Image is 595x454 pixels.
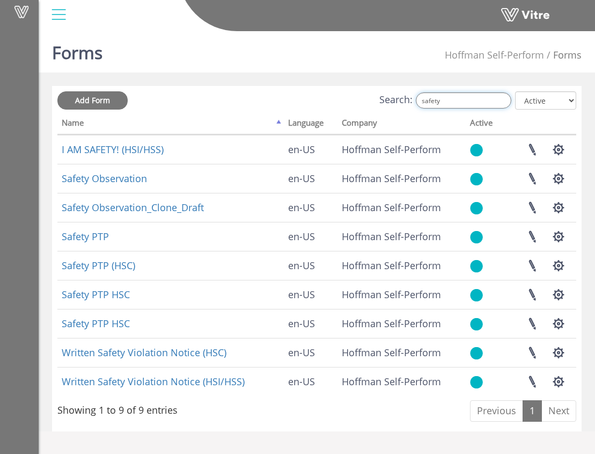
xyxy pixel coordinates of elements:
a: Safety PTP HSC [62,317,130,330]
th: Name: activate to sort column descending [57,114,284,135]
span: 210 [342,143,441,156]
td: en-US [284,367,337,396]
a: Safety Observation [62,172,147,185]
img: yes [470,289,483,302]
a: Add Form [57,91,128,110]
img: yes [470,230,483,244]
span: 210 [342,317,441,330]
div: Showing 1 to 9 of 9 entries [57,399,178,417]
td: en-US [284,309,337,338]
img: yes [470,376,483,389]
label: Search: [379,92,511,109]
span: 210 [342,172,441,185]
img: yes [470,347,483,360]
span: 210 [342,288,441,301]
span: 210 [342,230,441,243]
img: yes [470,143,483,157]
span: 210 [445,48,544,61]
a: Next [541,400,576,422]
a: Safety PTP (HSC) [62,259,135,272]
a: 1 [523,400,542,422]
img: yes [470,318,483,331]
a: I AM SAFETY! (HSI/HSS) [62,143,164,156]
td: en-US [284,280,337,309]
th: Active [466,114,503,135]
img: yes [470,260,483,273]
a: Safety PTP [62,230,109,243]
span: 210 [342,259,441,272]
span: Add Form [75,95,110,105]
img: yes [470,201,483,215]
th: Language [284,114,337,135]
td: en-US [284,222,337,251]
a: Safety PTP HSC [62,288,130,301]
td: en-US [284,251,337,280]
a: Safety Observation_Clone_Draft [62,201,204,214]
a: Previous [470,400,523,422]
td: en-US [284,193,337,222]
td: en-US [284,338,337,367]
td: en-US [284,164,337,193]
a: Written Safety Violation Notice (HSI/HSS) [62,375,245,388]
li: Forms [544,48,582,62]
span: 210 [342,346,441,359]
a: Written Safety Violation Notice (HSC) [62,346,226,359]
td: en-US [284,135,337,164]
span: 210 [342,375,441,388]
img: yes [470,172,483,186]
input: Search: [416,92,511,109]
span: 210 [342,201,441,214]
h1: Forms [52,27,102,73]
th: Company [337,114,466,135]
